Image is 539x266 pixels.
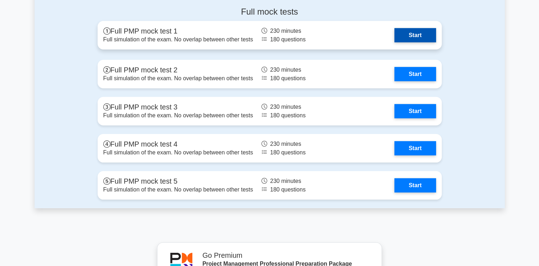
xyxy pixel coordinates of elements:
a: Start [394,178,436,193]
a: Start [394,141,436,155]
a: Start [394,67,436,81]
h4: Full mock tests [98,7,442,17]
a: Start [394,28,436,42]
a: Start [394,104,436,118]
